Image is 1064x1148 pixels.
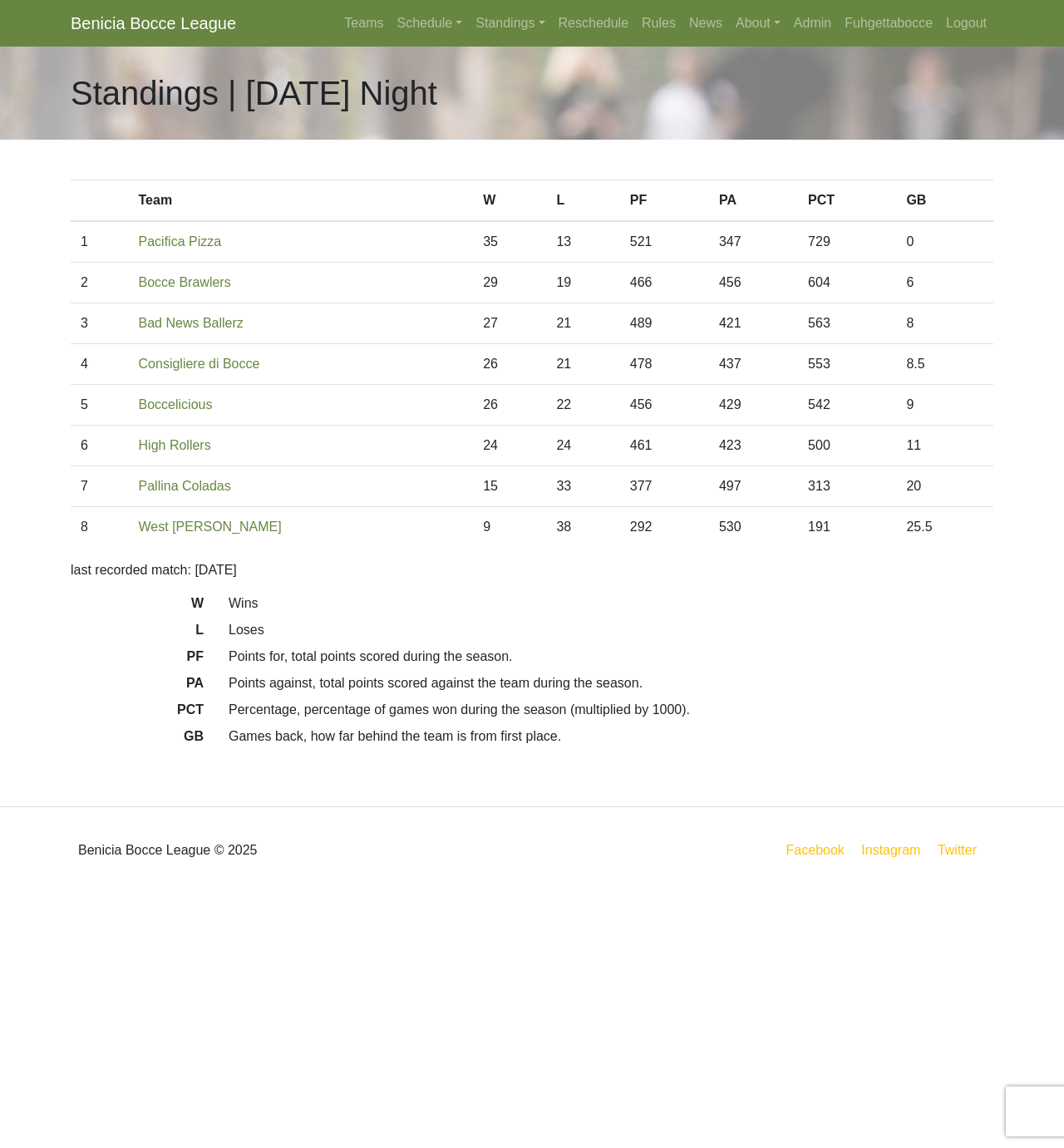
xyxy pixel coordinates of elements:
td: 423 [709,426,798,466]
a: Teams [337,7,390,40]
td: 20 [896,466,993,507]
dd: Points for, total points scored during the season. [216,647,1006,667]
a: Instagram [858,840,924,860]
a: Rules [635,7,682,40]
td: 292 [620,507,709,548]
a: Fuhgettabocce [838,7,939,40]
a: Twitter [934,840,990,860]
a: Schedule [390,7,469,40]
dd: Points against, total points scored against the team during the season. [216,673,1006,693]
td: 191 [798,507,896,548]
td: 11 [896,426,993,466]
div: Benicia Bocce League © 2025 [58,820,532,880]
a: News [682,7,729,40]
td: 38 [546,507,619,548]
a: Bocce Brawlers [139,275,231,289]
dt: PA [58,673,216,700]
td: 24 [546,426,619,466]
a: About [729,7,787,40]
td: 3 [71,303,129,344]
td: 33 [546,466,619,507]
a: Bad News Ballerz [139,316,244,330]
td: 27 [473,303,546,344]
a: Admin [787,7,838,40]
td: 4 [71,344,129,385]
dt: PCT [58,700,216,727]
td: 8 [896,303,993,344]
td: 35 [473,221,546,263]
dt: PF [58,647,216,673]
a: Pallina Coladas [139,479,231,493]
td: 456 [620,385,709,426]
a: Reschedule [552,7,636,40]
th: PF [620,180,709,222]
a: High Rollers [139,438,211,452]
td: 29 [473,263,546,303]
td: 22 [546,385,619,426]
a: Pacifica Pizza [139,234,222,249]
dt: GB [58,727,216,753]
td: 429 [709,385,798,426]
td: 24 [473,426,546,466]
td: 478 [620,344,709,385]
a: West [PERSON_NAME] [139,520,282,534]
td: 521 [620,221,709,263]
dt: W [58,594,216,620]
h1: Standings | [DATE] Night [71,73,437,113]
a: Facebook [783,840,848,860]
td: 542 [798,385,896,426]
td: 729 [798,221,896,263]
dd: Percentage, percentage of games won during the season (multiplied by 1000). [216,700,1006,720]
th: L [546,180,619,222]
td: 377 [620,466,709,507]
a: Consigliere di Bocce [139,357,260,371]
td: 9 [473,507,546,548]
td: 347 [709,221,798,263]
p: last recorded match: [DATE] [71,560,993,580]
td: 456 [709,263,798,303]
a: Logout [939,7,993,40]
dd: Wins [216,594,1006,613]
td: 9 [896,385,993,426]
dt: L [58,620,216,647]
td: 466 [620,263,709,303]
a: Benicia Bocce League [71,7,236,40]
td: 6 [896,263,993,303]
td: 26 [473,385,546,426]
td: 553 [798,344,896,385]
td: 497 [709,466,798,507]
dd: Loses [216,620,1006,640]
th: GB [896,180,993,222]
td: 21 [546,303,619,344]
td: 1 [71,221,129,263]
td: 437 [709,344,798,385]
td: 313 [798,466,896,507]
td: 530 [709,507,798,548]
td: 0 [896,221,993,263]
th: PCT [798,180,896,222]
a: Standings [469,7,551,40]
td: 489 [620,303,709,344]
td: 500 [798,426,896,466]
th: PA [709,180,798,222]
th: W [473,180,546,222]
th: Team [129,180,474,222]
td: 15 [473,466,546,507]
td: 13 [546,221,619,263]
td: 19 [546,263,619,303]
td: 25.5 [896,507,993,548]
a: Boccelicious [139,397,213,411]
td: 2 [71,263,129,303]
dd: Games back, how far behind the team is from first place. [216,727,1006,746]
td: 6 [71,426,129,466]
td: 5 [71,385,129,426]
td: 421 [709,303,798,344]
td: 8.5 [896,344,993,385]
td: 7 [71,466,129,507]
td: 604 [798,263,896,303]
td: 563 [798,303,896,344]
td: 461 [620,426,709,466]
td: 26 [473,344,546,385]
td: 8 [71,507,129,548]
td: 21 [546,344,619,385]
